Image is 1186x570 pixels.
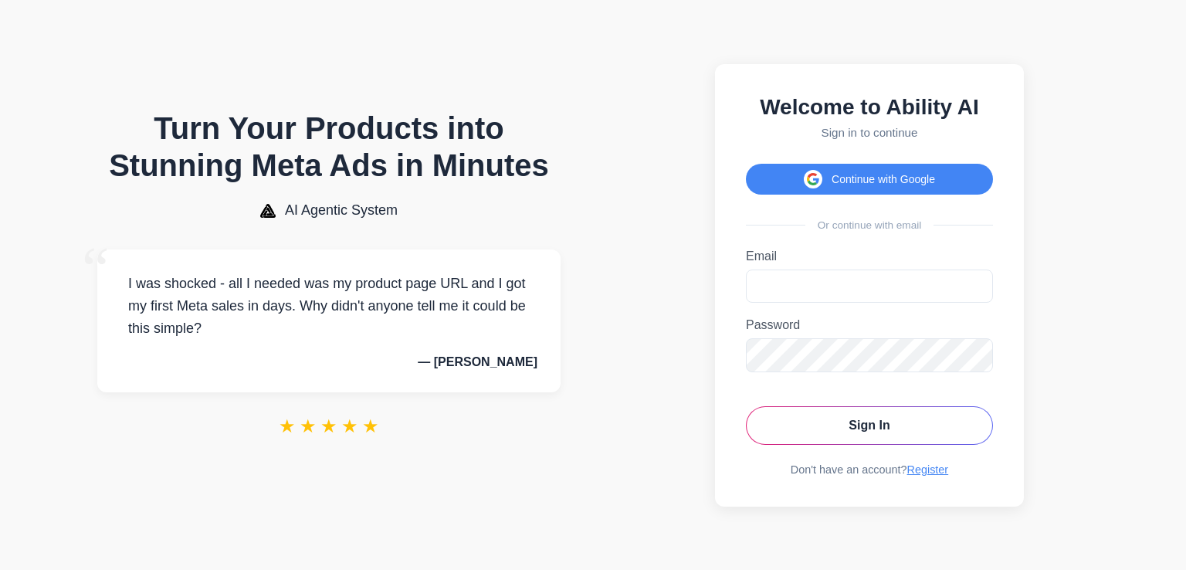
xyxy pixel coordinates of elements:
div: Or continue with email [746,219,993,231]
h1: Turn Your Products into Stunning Meta Ads in Minutes [97,110,561,184]
div: Don't have an account? [746,463,993,476]
a: Register [907,463,949,476]
p: I was shocked - all I needed was my product page URL and I got my first Meta sales in days. Why d... [120,273,537,339]
button: Continue with Google [746,164,993,195]
span: AI Agentic System [285,202,398,219]
span: ★ [320,416,337,437]
span: ★ [279,416,296,437]
span: ★ [341,416,358,437]
p: — [PERSON_NAME] [120,355,537,369]
span: “ [82,234,110,304]
span: ★ [300,416,317,437]
img: AI Agentic System Logo [260,204,276,218]
span: ★ [362,416,379,437]
label: Password [746,318,993,332]
button: Sign In [746,406,993,445]
label: Email [746,249,993,263]
h2: Welcome to Ability AI [746,95,993,120]
p: Sign in to continue [746,126,993,139]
